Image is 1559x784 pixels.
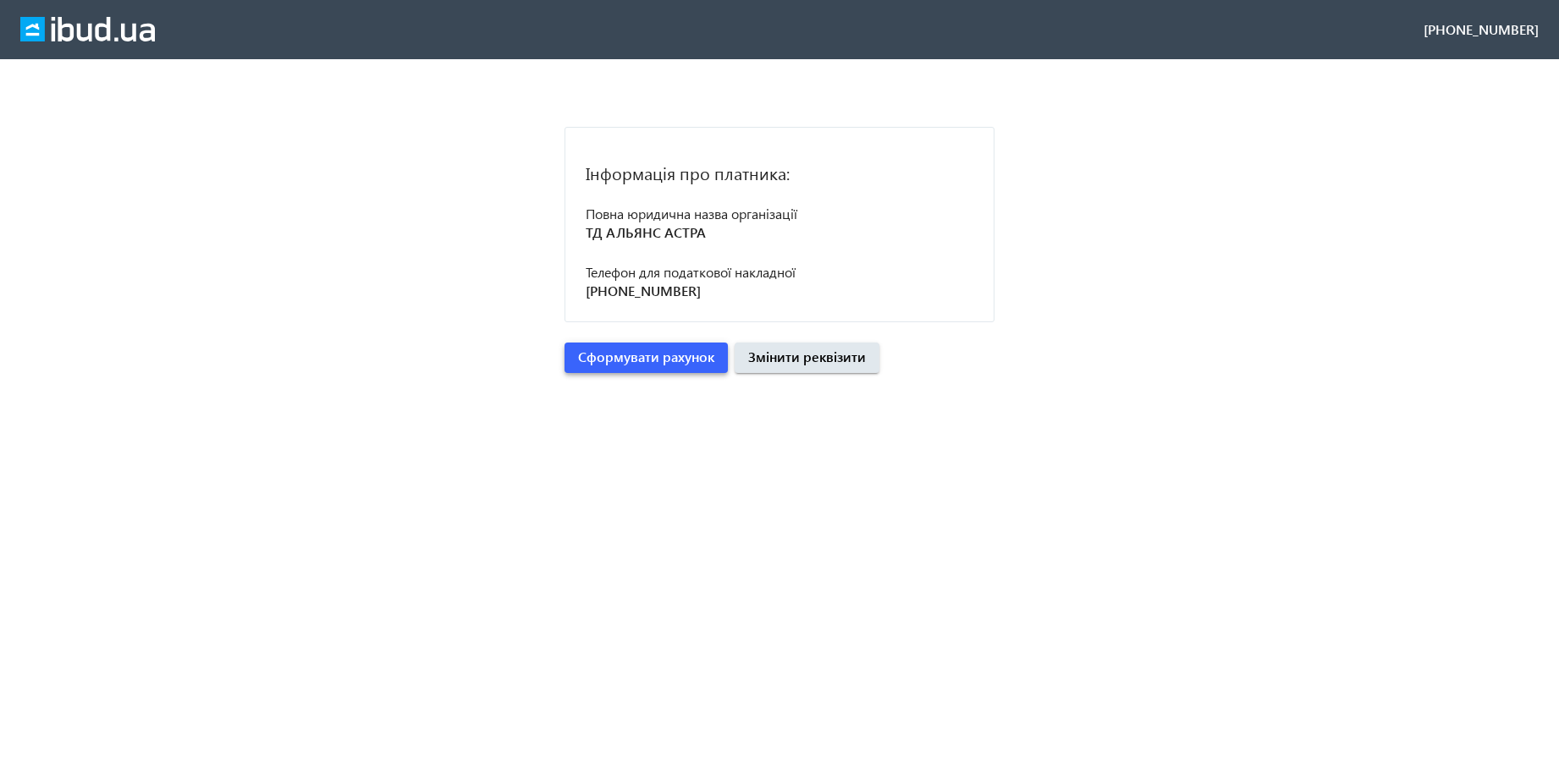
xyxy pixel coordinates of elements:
img: ibud_full_logo_white.svg [20,17,155,42]
span: Змінити реквізити [748,348,866,366]
div: [PHONE_NUMBER] [1424,20,1539,39]
span: Сформувати рахунок [578,348,714,366]
span: Повна юридична назва організації [586,205,797,222]
h2: Інформація про платника: [586,161,973,184]
button: Сформувати рахунок [565,343,728,373]
p: ТД АЛЬЯНС АСТРА [586,223,973,242]
button: Змінити реквізити [735,343,879,373]
span: Телефон для податкової накладної [586,263,796,281]
p: [PHONE_NUMBER] [586,282,973,300]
